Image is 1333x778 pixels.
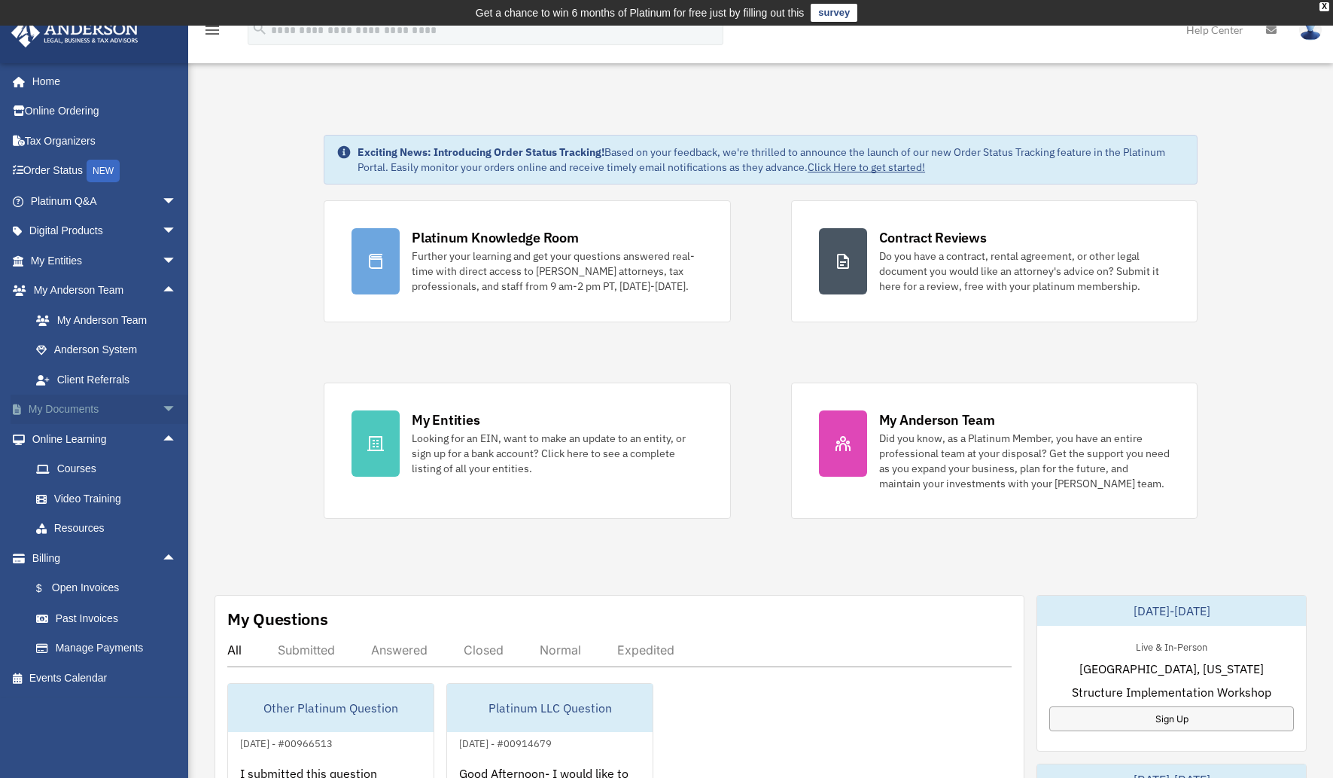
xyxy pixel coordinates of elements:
div: Do you have a contract, rental agreement, or other legal document you would like an attorney's ad... [879,249,1170,294]
a: My Entitiesarrow_drop_down [11,246,199,276]
div: Normal [540,642,581,657]
div: My Entities [412,410,479,429]
a: Tax Organizers [11,126,199,156]
div: close [1319,2,1329,11]
span: [GEOGRAPHIC_DATA], [US_STATE] [1079,660,1264,678]
a: My Documentsarrow_drop_down [11,395,199,425]
i: search [251,20,268,37]
div: Further your learning and get your questions answered real-time with direct access to [PERSON_NAM... [412,249,702,294]
div: Answered [371,642,428,657]
div: [DATE]-[DATE] [1037,596,1306,626]
a: Past Invoices [21,603,199,633]
div: Get a chance to win 6 months of Platinum for free just by filling out this [476,4,805,22]
a: $Open Invoices [21,573,199,604]
span: arrow_drop_up [162,276,192,307]
a: Manage Payments [21,633,199,664]
a: Platinum Q&Aarrow_drop_down [11,186,199,216]
div: Live & In-Person [1124,638,1219,654]
div: [DATE] - #00966513 [228,734,345,750]
div: Other Platinum Question [228,684,434,732]
a: Events Calendar [11,663,199,693]
a: Anderson System [21,335,199,365]
a: My Anderson Team Did you know, as a Platinum Member, you have an entire professional team at your... [791,383,1198,519]
a: Home [11,66,192,96]
div: Expedited [617,642,674,657]
div: Platinum Knowledge Room [412,228,579,247]
div: All [227,642,242,657]
div: My Questions [227,608,328,630]
div: Submitted [278,642,335,657]
div: Looking for an EIN, want to make an update to an entity, or sign up for a bank account? Click her... [412,431,702,476]
a: menu [203,26,221,39]
i: menu [203,21,221,39]
a: Click Here to get started! [808,160,925,174]
a: Order StatusNEW [11,156,199,187]
span: Structure Implementation Workshop [1072,683,1271,701]
strong: Exciting News: Introducing Order Status Tracking! [358,145,604,159]
a: Online Ordering [11,96,199,127]
span: arrow_drop_up [162,424,192,455]
a: Video Training [21,484,199,514]
a: Resources [21,514,199,544]
a: Client Referrals [21,365,199,395]
div: My Anderson Team [879,410,995,429]
div: [DATE] - #00914679 [447,734,564,750]
a: Online Learningarrow_drop_up [11,424,199,454]
a: My Anderson Teamarrow_drop_up [11,276,199,306]
img: Anderson Advisors Platinum Portal [7,18,143,47]
div: Closed [464,642,504,657]
a: Billingarrow_drop_up [11,543,199,573]
a: Courses [21,454,199,484]
div: Did you know, as a Platinum Member, you have an entire professional team at your disposal? Get th... [879,431,1170,491]
div: Based on your feedback, we're thrilled to announce the launch of our new Order Status Tracking fe... [358,145,1185,175]
span: arrow_drop_down [162,246,192,276]
a: Sign Up [1049,706,1294,731]
span: arrow_drop_up [162,543,192,574]
a: survey [811,4,857,22]
span: arrow_drop_down [162,216,192,247]
span: $ [44,579,52,598]
span: arrow_drop_down [162,395,192,426]
div: Platinum LLC Question [447,684,653,732]
div: NEW [87,160,120,182]
span: arrow_drop_down [162,186,192,217]
a: My Entities Looking for an EIN, want to make an update to an entity, or sign up for a bank accoun... [324,383,730,519]
a: Platinum Knowledge Room Further your learning and get your questions answered real-time with dire... [324,200,730,322]
img: User Pic [1299,19,1322,41]
a: Contract Reviews Do you have a contract, rental agreement, or other legal document you would like... [791,200,1198,322]
a: My Anderson Team [21,305,199,335]
div: Contract Reviews [879,228,987,247]
a: Digital Productsarrow_drop_down [11,216,199,246]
